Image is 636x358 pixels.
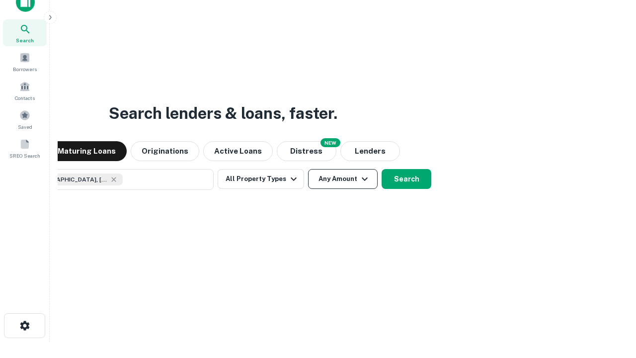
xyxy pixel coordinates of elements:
[18,123,32,131] span: Saved
[16,36,34,44] span: Search
[33,175,108,184] span: [GEOGRAPHIC_DATA], [GEOGRAPHIC_DATA], [GEOGRAPHIC_DATA]
[13,65,37,73] span: Borrowers
[277,141,336,161] button: Search distressed loans with lien and other non-mortgage details.
[320,138,340,147] div: NEW
[3,48,47,75] a: Borrowers
[131,141,199,161] button: Originations
[3,19,47,46] a: Search
[3,135,47,162] a: SREO Search
[203,141,273,161] button: Active Loans
[47,141,127,161] button: Maturing Loans
[382,169,431,189] button: Search
[340,141,400,161] button: Lenders
[9,152,40,160] span: SREO Search
[586,278,636,326] iframe: Chat Widget
[109,101,337,125] h3: Search lenders & loans, faster.
[308,169,378,189] button: Any Amount
[218,169,304,189] button: All Property Types
[15,94,35,102] span: Contacts
[3,77,47,104] a: Contacts
[15,169,214,190] button: [GEOGRAPHIC_DATA], [GEOGRAPHIC_DATA], [GEOGRAPHIC_DATA]
[3,106,47,133] a: Saved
